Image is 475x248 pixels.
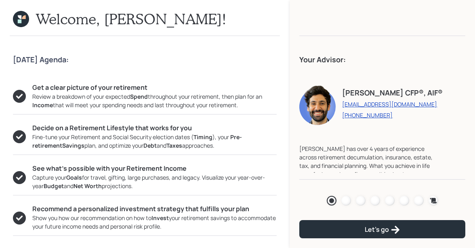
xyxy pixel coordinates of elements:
[32,101,53,109] b: Income
[143,142,157,149] b: Debt
[32,173,277,190] div: Capture your for travel, gifting, large purchases, and legacy. Visualize your year-over-year and ...
[13,55,277,64] h4: [DATE] Agenda:
[32,133,277,150] div: Fine-tune your Retirement and Social Security election dates ( ), your plan, and optimize your an...
[32,205,277,213] h5: Recommend a personalized investment strategy that fulfills your plan
[365,225,400,235] div: Let's go
[74,182,102,190] b: Net Worth
[299,220,465,238] button: Let's go
[151,214,169,222] b: Invest
[36,10,227,28] h1: Welcome, [PERSON_NAME]!
[193,133,212,141] b: Timing
[299,144,433,212] div: [PERSON_NAME] has over 4 years of experience across retirement decumulation, insurance, estate, t...
[342,100,443,108] a: [EMAIL_ADDRESS][DOMAIN_NAME]
[66,174,82,181] b: Goals
[130,93,148,100] b: Spend
[32,92,277,109] div: Review a breakdown of your expected throughout your retirement, then plan for an that will meet y...
[32,124,277,132] h5: Decide on a Retirement Lifestyle that works for you
[342,89,443,98] h4: [PERSON_NAME] CFP®, AIF®
[32,84,277,91] h5: Get a clear picture of your retirement
[32,214,277,231] div: Show you how our recommendation on how to your retirement savings to accommodate your future inco...
[62,142,84,149] b: Savings
[299,55,465,64] h4: Your Advisor:
[342,111,443,119] a: [PHONE_NUMBER]
[166,142,182,149] b: Taxes
[32,165,277,172] h5: See what’s possible with your Retirement Income
[44,182,64,190] b: Budget
[299,85,336,125] img: eric-schwartz-headshot.png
